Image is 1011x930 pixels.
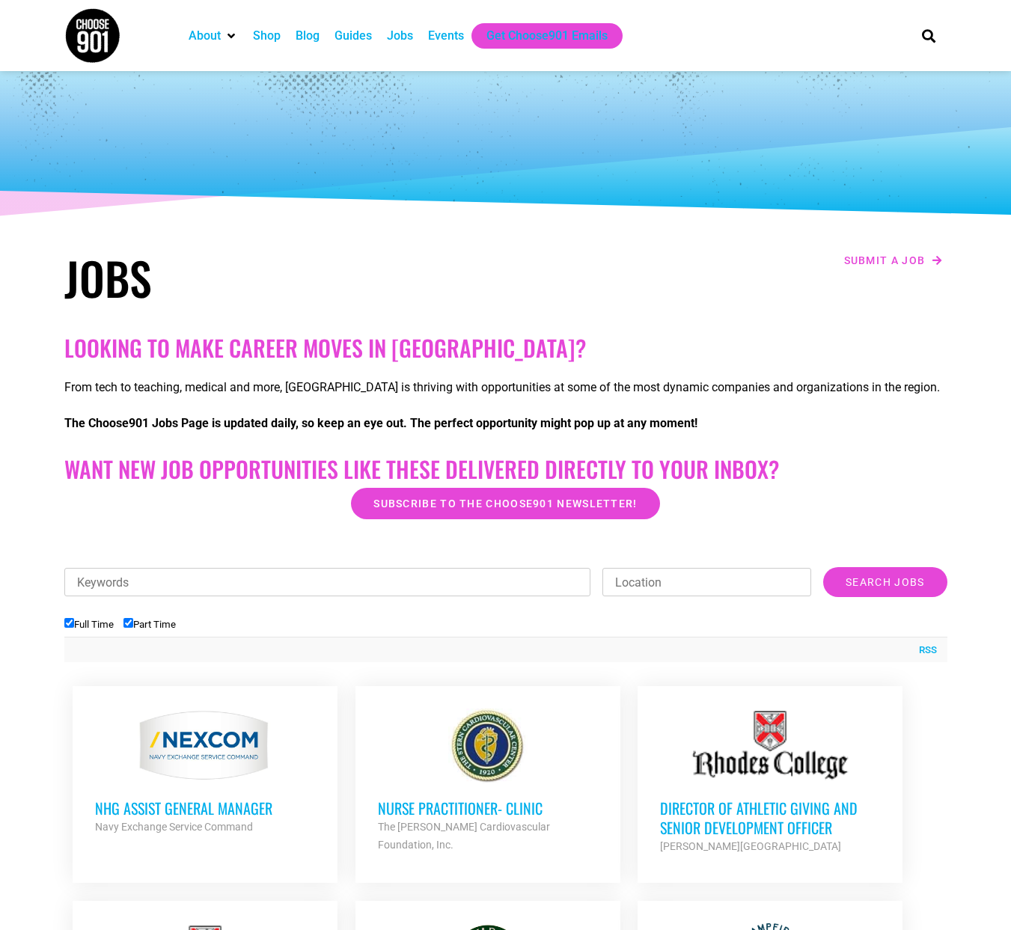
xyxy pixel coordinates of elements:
[64,251,498,305] h1: Jobs
[64,416,697,430] strong: The Choose901 Jobs Page is updated daily, so keep an eye out. The perfect opportunity might pop u...
[602,568,811,596] input: Location
[844,255,926,266] span: Submit a job
[660,840,841,852] strong: [PERSON_NAME][GEOGRAPHIC_DATA]
[373,498,637,509] span: Subscribe to the Choose901 newsletter!
[387,27,413,45] a: Jobs
[123,619,176,630] label: Part Time
[660,798,880,837] h3: Director of Athletic Giving and Senior Development Officer
[64,618,74,628] input: Full Time
[64,568,591,596] input: Keywords
[73,686,337,858] a: NHG ASSIST GENERAL MANAGER Navy Exchange Service Command
[189,27,221,45] a: About
[428,27,464,45] a: Events
[486,27,608,45] a: Get Choose901 Emails
[351,488,659,519] a: Subscribe to the Choose901 newsletter!
[253,27,281,45] a: Shop
[64,456,947,483] h2: Want New Job Opportunities like these Delivered Directly to your Inbox?
[378,798,598,818] h3: Nurse Practitioner- Clinic
[638,686,902,878] a: Director of Athletic Giving and Senior Development Officer [PERSON_NAME][GEOGRAPHIC_DATA]
[95,798,315,818] h3: NHG ASSIST GENERAL MANAGER
[64,334,947,361] h2: Looking to make career moves in [GEOGRAPHIC_DATA]?
[335,27,372,45] a: Guides
[916,23,941,48] div: Search
[123,618,133,628] input: Part Time
[823,567,947,597] input: Search Jobs
[64,619,114,630] label: Full Time
[840,251,947,270] a: Submit a job
[911,643,937,658] a: RSS
[181,23,245,49] div: About
[378,821,550,851] strong: The [PERSON_NAME] Cardiovascular Foundation, Inc.
[355,686,620,876] a: Nurse Practitioner- Clinic The [PERSON_NAME] Cardiovascular Foundation, Inc.
[296,27,320,45] a: Blog
[95,821,253,833] strong: Navy Exchange Service Command
[181,23,897,49] nav: Main nav
[64,379,947,397] p: From tech to teaching, medical and more, [GEOGRAPHIC_DATA] is thriving with opportunities at some...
